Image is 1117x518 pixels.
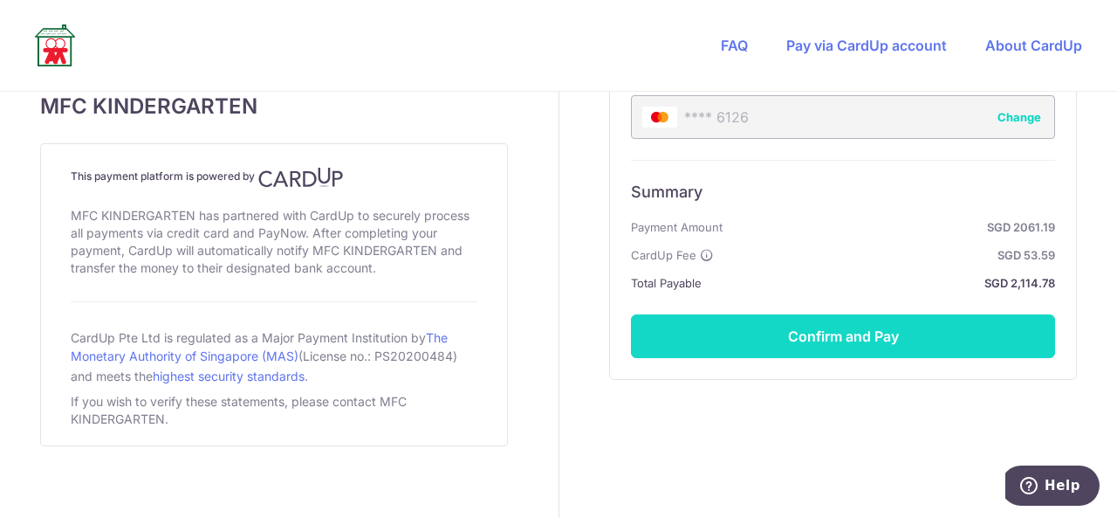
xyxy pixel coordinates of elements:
[258,167,344,188] img: CardUp
[71,323,477,390] div: CardUp Pte Ltd is regulated as a Major Payment Institution by (License no.: PS20200484) and meets...
[631,182,1055,203] h6: Summary
[709,273,1055,294] strong: SGD 2,114.78
[631,245,696,266] span: CardUp Fee
[730,217,1055,238] strong: SGD 2061.19
[631,217,723,238] span: Payment Amount
[71,390,477,432] div: If you wish to verify these statements, please contact MFC KINDERGARTEN.
[997,108,1041,126] button: Change
[1005,466,1100,509] iframe: Opens a widget where you can find more information
[631,273,702,294] span: Total Payable
[40,91,508,122] span: MFC KINDERGARTEN
[153,369,305,383] a: highest security standards
[71,167,477,188] h4: This payment platform is powered by
[71,204,477,280] div: MFC KINDERGARTEN has partnered with CardUp to securely process all payments via credit card and P...
[985,37,1082,54] a: About CardUp
[71,330,448,363] a: The Monetary Authority of Singapore (MAS)
[721,37,748,54] a: FAQ
[631,314,1055,358] button: Confirm and Pay
[721,245,1055,266] strong: SGD 53.59
[786,37,947,54] a: Pay via CardUp account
